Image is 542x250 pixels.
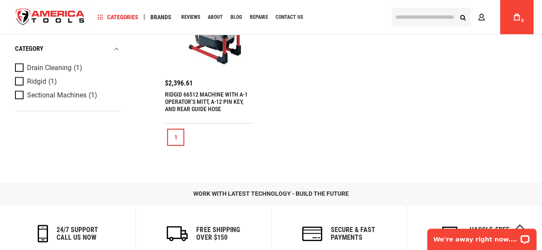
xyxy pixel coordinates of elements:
[15,77,118,86] a: Ridgid (1)
[455,9,471,25] button: Search
[196,226,240,241] h6: Free Shipping Over $150
[15,91,118,100] a: Sectional Machines (1)
[93,12,142,23] a: Categories
[48,78,57,85] span: (1)
[74,65,82,72] span: (1)
[250,15,268,20] span: Repairs
[165,91,248,112] a: RIDGID 66512 MACHINE WITH A-1 OPERATOR’S MITT, A-12 PIN KEY, AND REAR GUIDE HOSE
[27,64,72,72] span: Drain Cleaning
[167,129,184,146] a: 1
[9,1,92,33] img: America Tools
[181,15,200,20] span: Reviews
[27,78,46,85] span: Ridgid
[57,226,98,241] h6: 24/7 support call us now
[331,226,375,241] h6: secure & fast payments
[521,18,524,23] span: 0
[231,15,242,20] span: Blog
[246,12,272,23] a: Repairs
[177,12,204,23] a: Reviews
[15,43,120,55] div: category
[227,12,246,23] a: Blog
[15,34,120,111] div: Product Filters
[9,1,92,33] a: store logo
[150,14,171,20] span: Brands
[272,12,307,23] a: Contact Us
[208,15,223,20] span: About
[27,91,87,99] span: Sectional Machines
[275,15,303,20] span: Contact Us
[15,63,118,73] a: Drain Cleaning (1)
[422,223,542,250] iframe: LiveChat chat widget
[204,12,227,23] a: About
[147,12,175,23] a: Brands
[165,80,193,87] span: $2,396.61
[97,14,138,20] span: Categories
[89,92,97,99] span: (1)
